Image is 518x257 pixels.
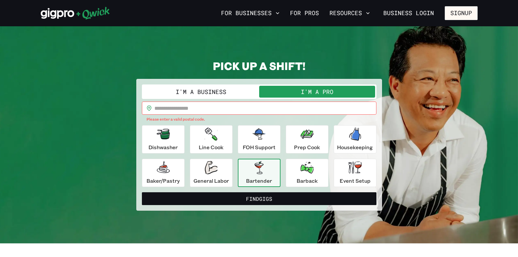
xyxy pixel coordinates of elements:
[286,125,328,153] button: Prep Cook
[146,116,372,123] p: Please enter a valid postal code.
[238,125,281,153] button: FOH Support
[142,125,185,153] button: Dishwasher
[286,159,328,187] button: Barback
[190,159,233,187] button: General Labor
[142,159,185,187] button: Baker/Pastry
[218,8,282,19] button: For Businesses
[146,177,180,185] p: Baker/Pastry
[199,143,223,151] p: Line Cook
[243,143,276,151] p: FOH Support
[259,86,375,98] button: I'm a Pro
[287,8,322,19] a: For Pros
[337,143,373,151] p: Housekeeping
[334,125,376,153] button: Housekeeping
[246,177,272,185] p: Bartender
[143,86,259,98] button: I'm a Business
[340,177,371,185] p: Event Setup
[148,143,178,151] p: Dishwasher
[190,125,233,153] button: Line Cook
[193,177,229,185] p: General Labor
[378,6,439,20] a: Business Login
[327,8,372,19] button: Resources
[445,6,478,20] button: Signup
[334,159,376,187] button: Event Setup
[142,192,376,205] button: FindGigs
[294,143,320,151] p: Prep Cook
[136,59,382,72] h2: PICK UP A SHIFT!
[297,177,318,185] p: Barback
[238,159,281,187] button: Bartender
